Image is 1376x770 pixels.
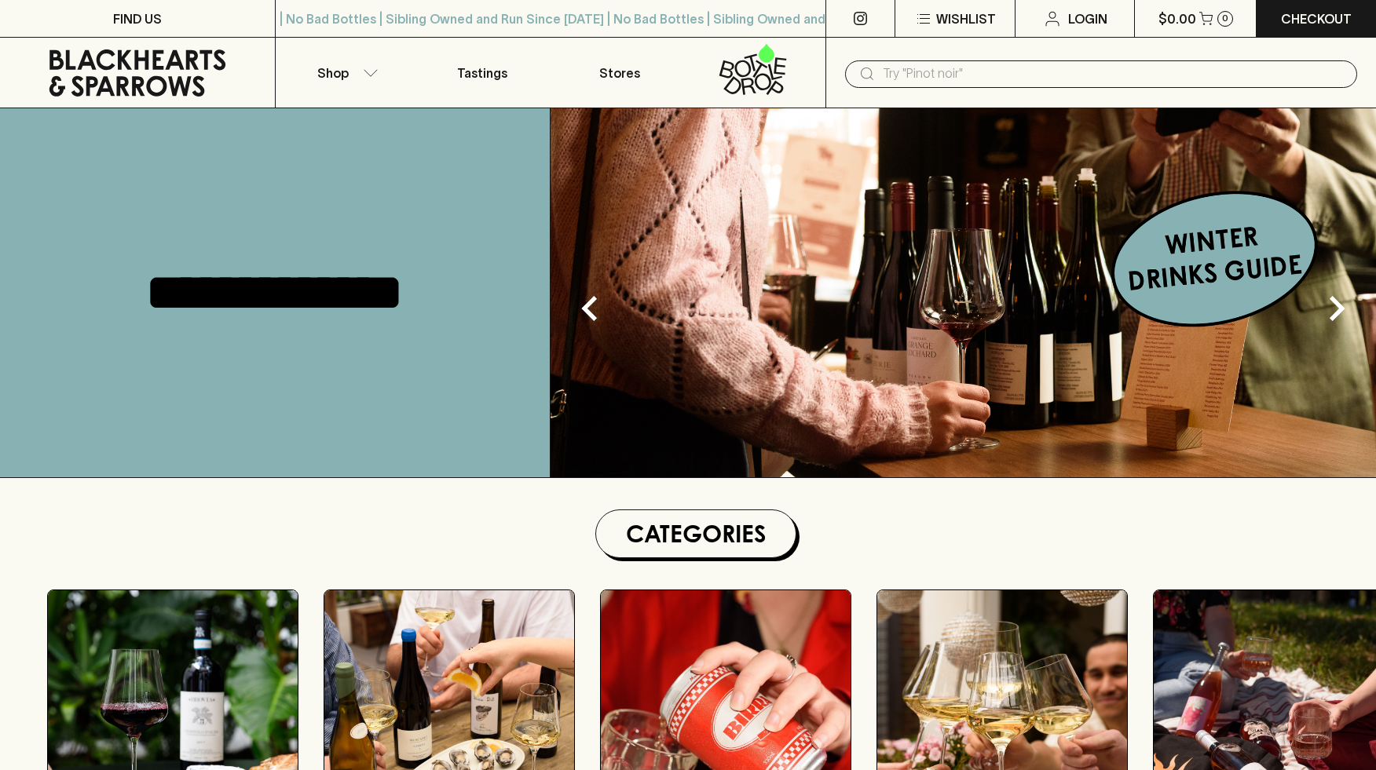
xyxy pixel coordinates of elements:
p: $0.00 [1158,9,1196,28]
p: Checkout [1281,9,1352,28]
a: Tastings [413,38,551,108]
button: Previous [558,277,621,340]
button: Shop [276,38,413,108]
p: Shop [317,64,349,82]
p: Wishlist [936,9,996,28]
p: FIND US [113,9,162,28]
img: optimise [551,108,1376,477]
p: Tastings [457,64,507,82]
a: Stores [551,38,688,108]
h1: Categories [602,516,789,551]
button: Next [1305,277,1368,340]
p: Login [1068,9,1107,28]
input: Try "Pinot noir" [883,61,1345,86]
p: Stores [599,64,640,82]
p: 0 [1222,14,1228,23]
